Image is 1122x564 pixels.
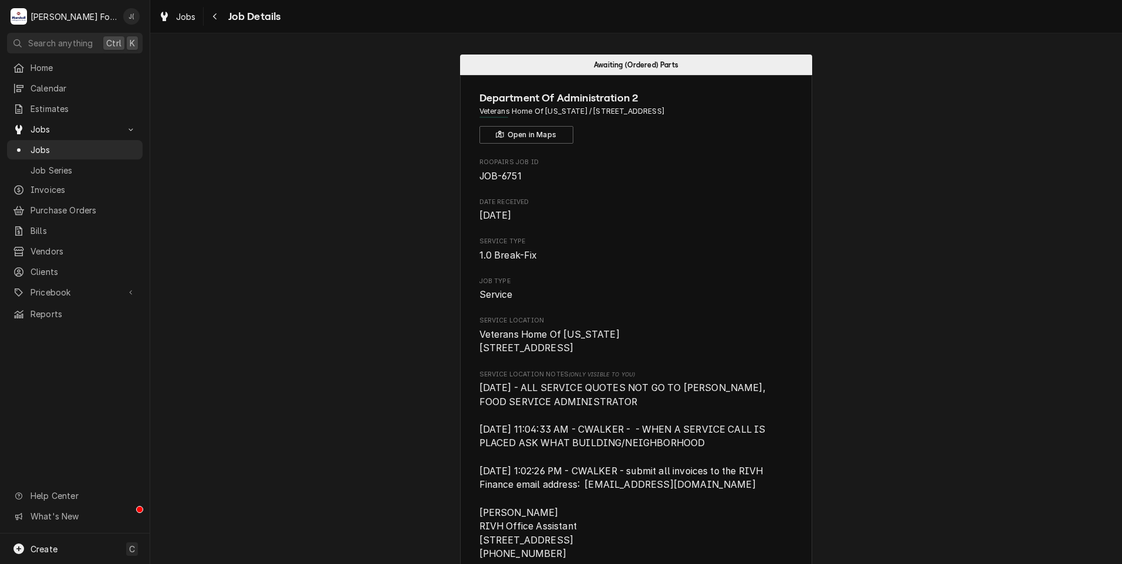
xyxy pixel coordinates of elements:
span: Job Details [225,9,281,25]
span: Service Type [479,249,793,263]
div: J( [123,8,140,25]
button: Navigate back [206,7,225,26]
div: Client Information [479,90,793,144]
a: Jobs [7,140,143,159]
a: Jobs [154,7,201,26]
span: Roopairs Job ID [479,169,793,184]
a: Job Series [7,161,143,180]
span: Bills [31,225,137,237]
span: (Only Visible to You) [569,371,635,378]
span: Veterans Home Of [US_STATE] [STREET_ADDRESS] [479,329,620,354]
span: Purchase Orders [31,204,137,216]
a: Reports [7,304,143,324]
span: Search anything [28,37,93,49]
span: Address [479,106,793,117]
a: Home [7,58,143,77]
div: Marshall Food Equipment Service's Avatar [11,8,27,25]
a: Go to Jobs [7,120,143,139]
div: Job Type [479,277,793,302]
span: Create [31,544,58,554]
span: Home [31,62,137,74]
div: Jeff Debigare (109)'s Avatar [123,8,140,25]
a: Purchase Orders [7,201,143,220]
span: Job Series [31,164,137,176]
a: Clients [7,262,143,281]
a: Vendors [7,242,143,261]
div: Roopairs Job ID [479,158,793,183]
button: Search anythingCtrlK [7,33,143,53]
span: Service Type [479,237,793,246]
div: Date Received [479,198,793,223]
span: Service Location [479,328,793,355]
div: [PERSON_NAME] Food Equipment Service [31,11,117,23]
span: C [129,543,135,555]
span: Service Location Notes [479,370,793,379]
span: Service Location [479,316,793,325]
div: Service Location [479,316,793,355]
span: Help Center [31,490,136,502]
a: Go to Help Center [7,486,143,505]
span: Pricebook [31,286,119,298]
span: Vendors [31,245,137,257]
span: Job Type [479,288,793,302]
a: Calendar [7,79,143,98]
span: [DATE] [479,210,512,221]
span: Invoices [31,184,137,196]
span: Reports [31,308,137,320]
div: M [11,8,27,25]
span: What's New [31,510,136,522]
span: Job Type [479,277,793,286]
span: Jobs [31,123,119,135]
div: Status [460,55,812,75]
span: Jobs [31,144,137,156]
span: Awaiting (Ordered) Parts [594,61,678,69]
a: Estimates [7,99,143,118]
span: Jobs [176,11,196,23]
a: Invoices [7,180,143,199]
span: 1.0 Break-Fix [479,250,538,261]
span: Service [479,289,513,300]
a: Go to Pricebook [7,283,143,302]
span: Ctrl [106,37,121,49]
button: Open in Maps [479,126,573,144]
span: K [130,37,135,49]
span: JOB-6751 [479,171,522,182]
span: Roopairs Job ID [479,158,793,167]
span: Date Received [479,209,793,223]
a: Go to What's New [7,507,143,526]
span: Clients [31,266,137,278]
span: Date Received [479,198,793,207]
div: Service Type [479,237,793,262]
span: Name [479,90,793,106]
span: Calendar [31,82,137,94]
a: Bills [7,221,143,240]
span: Estimates [31,103,137,115]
